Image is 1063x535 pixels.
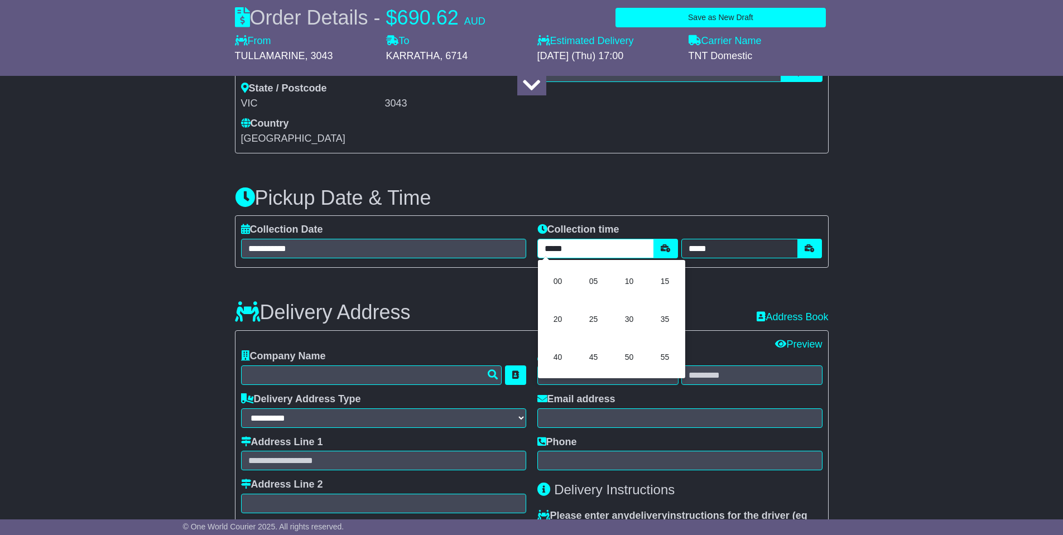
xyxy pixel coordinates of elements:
[647,300,683,338] td: 35
[241,224,323,236] label: Collection Date
[386,35,410,47] label: To
[235,35,271,47] label: From
[241,393,361,406] label: Delivery Address Type
[464,16,485,27] span: AUD
[540,262,576,300] td: 00
[537,224,619,236] label: Collection time
[537,436,577,449] label: Phone
[386,50,440,61] span: KARRATHA
[386,6,397,29] span: $
[241,133,345,144] span: [GEOGRAPHIC_DATA]
[576,338,612,376] td: 45
[440,50,468,61] span: , 6714
[757,311,828,322] a: Address Book
[235,187,829,209] h3: Pickup Date & Time
[235,301,411,324] h3: Delivery Address
[241,350,326,363] label: Company Name
[305,50,333,61] span: , 3043
[615,8,825,27] button: Save as New Draft
[385,98,526,110] div: 3043
[775,339,822,350] a: Preview
[554,482,675,497] span: Delivery Instructions
[235,50,305,61] span: TULLAMARINE
[540,300,576,338] td: 20
[235,6,485,30] div: Order Details -
[612,338,647,376] td: 50
[241,83,327,95] label: State / Postcode
[576,262,612,300] td: 05
[397,6,459,29] span: 690.62
[540,338,576,376] td: 40
[537,35,677,47] label: Estimated Delivery
[689,35,762,47] label: Carrier Name
[612,300,647,338] td: 30
[576,300,612,338] td: 25
[241,118,289,130] label: Country
[241,98,382,110] div: VIC
[537,510,822,534] label: Please enter any instructions for the driver ( )
[629,510,667,521] span: delivery
[241,479,323,491] label: Address Line 2
[537,393,615,406] label: Email address
[689,50,829,62] div: TNT Domestic
[647,338,683,376] td: 55
[612,262,647,300] td: 10
[537,50,677,62] div: [DATE] (Thu) 17:00
[183,522,344,531] span: © One World Courier 2025. All rights reserved.
[647,262,683,300] td: 15
[241,436,323,449] label: Address Line 1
